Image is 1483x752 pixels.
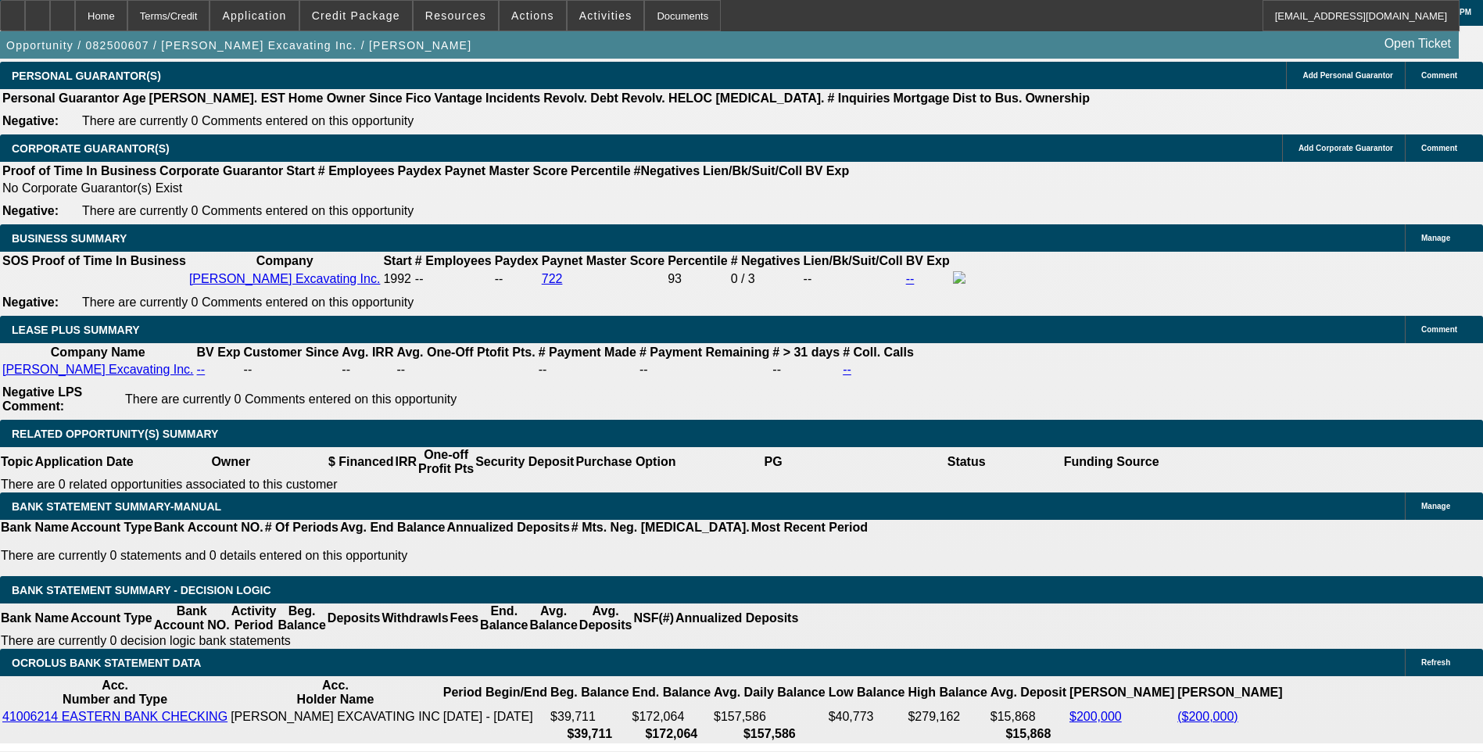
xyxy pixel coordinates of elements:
[538,362,637,378] td: --
[907,709,987,725] td: $279,162
[2,295,59,309] b: Negative:
[828,678,906,707] th: Low Balance
[1177,710,1238,723] a: ($200,000)
[149,91,285,105] b: [PERSON_NAME]. EST
[579,603,633,633] th: Avg. Deposits
[990,678,1067,707] th: Avg. Deposit
[870,447,1063,477] th: Status
[632,678,711,707] th: End. Balance
[1421,502,1450,510] span: Manage
[328,447,395,477] th: $ Financed
[12,500,221,513] span: BANK STATEMENT SUMMARY-MANUAL
[575,447,676,477] th: Purchase Option
[231,603,278,633] th: Activity Period
[907,678,987,707] th: High Balance
[318,164,395,177] b: # Employees
[2,163,157,179] th: Proof of Time In Business
[2,114,59,127] b: Negative:
[341,362,394,378] td: --
[12,142,170,155] span: CORPORATE GUARANTOR(S)
[703,164,802,177] b: Lien/Bk/Suit/Coll
[417,447,475,477] th: One-off Profit Pts
[312,9,400,22] span: Credit Package
[153,520,264,535] th: Bank Account NO.
[500,1,566,30] button: Actions
[1302,71,1393,80] span: Add Personal Guarantor
[230,709,441,725] td: [PERSON_NAME] EXCAVATING INC
[450,603,479,633] th: Fees
[70,520,153,535] th: Account Type
[804,254,903,267] b: Lien/Bk/Suit/Coll
[479,603,528,633] th: End. Balance
[159,164,283,177] b: Corporate Guarantor
[528,603,578,633] th: Avg. Balance
[550,709,629,725] td: $39,711
[189,272,381,285] a: [PERSON_NAME] Excavating Inc.
[731,254,801,267] b: # Negatives
[632,709,711,725] td: $172,064
[639,362,770,378] td: --
[1421,234,1450,242] span: Manage
[495,254,539,267] b: Paydex
[396,362,536,378] td: --
[953,91,1023,105] b: Dist to Bus.
[550,678,629,707] th: Beg. Balance
[51,346,145,359] b: Company Name
[772,362,840,378] td: --
[2,91,119,105] b: Personal Guarantor
[675,603,799,633] th: Annualized Deposits
[639,346,769,359] b: # Payment Remaining
[803,270,904,288] td: --
[415,272,424,285] span: --
[256,254,313,267] b: Company
[1421,658,1450,667] span: Refresh
[568,1,644,30] button: Activities
[286,164,314,177] b: Start
[1,549,868,563] p: There are currently 0 statements and 0 details entered on this opportunity
[1378,30,1457,57] a: Open Ticket
[805,164,849,177] b: BV Exp
[244,346,339,359] b: Customer Since
[632,603,675,633] th: NSF(#)
[750,520,869,535] th: Most Recent Period
[394,447,417,477] th: IRR
[34,447,134,477] th: Application Date
[12,70,161,82] span: PERSONAL GUARANTOR(S)
[713,726,826,742] th: $157,586
[243,362,340,378] td: --
[82,114,414,127] span: There are currently 0 Comments entered on this opportunity
[197,363,206,376] a: --
[12,428,218,440] span: RELATED OPPORTUNITY(S) SUMMARY
[70,603,153,633] th: Account Type
[713,709,826,725] td: $157,586
[446,520,570,535] th: Annualized Deposits
[843,346,914,359] b: # Coll. Calls
[398,164,442,177] b: Paydex
[579,9,632,22] span: Activities
[134,447,328,477] th: Owner
[906,272,915,285] a: --
[542,272,563,285] a: 722
[12,324,140,336] span: LEASE PLUS SUMMARY
[1421,325,1457,334] span: Comment
[82,295,414,309] span: There are currently 0 Comments entered on this opportunity
[210,1,298,30] button: Application
[396,346,535,359] b: Avg. One-Off Ptofit Pts.
[511,9,554,22] span: Actions
[300,1,412,30] button: Credit Package
[445,164,568,177] b: Paynet Master Score
[12,657,201,669] span: OCROLUS BANK STATEMENT DATA
[442,678,548,707] th: Period Begin/End
[550,726,629,742] th: $39,711
[634,164,700,177] b: #Negatives
[264,520,339,535] th: # Of Periods
[1421,144,1457,152] span: Comment
[277,603,326,633] th: Beg. Balance
[485,91,540,105] b: Incidents
[772,346,840,359] b: # > 31 days
[668,254,727,267] b: Percentile
[1063,447,1160,477] th: Funding Source
[906,254,950,267] b: BV Exp
[676,447,869,477] th: PG
[125,392,457,406] span: There are currently 0 Comments entered on this opportunity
